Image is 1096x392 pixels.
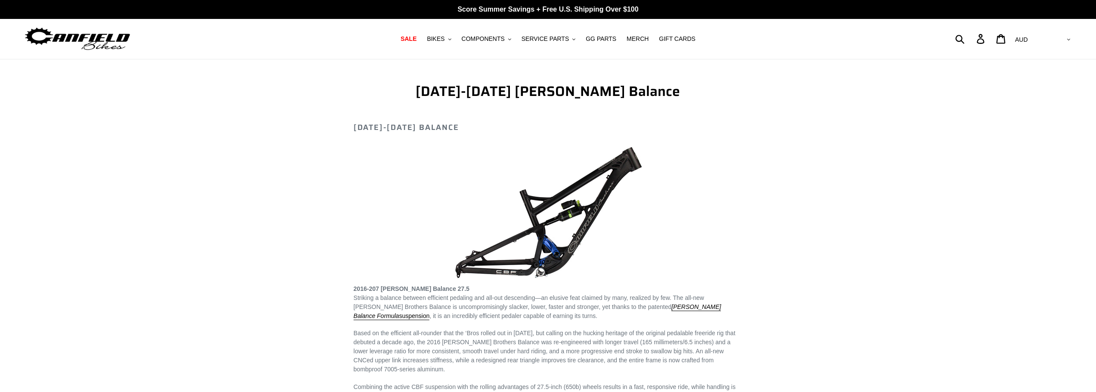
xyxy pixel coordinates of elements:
[354,285,469,292] strong: 2016-207 [PERSON_NAME] Balance 27.5
[354,123,742,133] h2: [DATE]-[DATE] Balance
[399,312,430,320] a: suspension
[396,33,421,45] a: SALE
[427,35,444,43] span: BIKES
[399,312,597,320] span: , it is an incredibly efficient pedaler capable of earning its turns.
[354,330,736,373] span: Based on the efficient all-rounder that the ‘Bros rolled out in [DATE], but calling on the huckin...
[627,35,649,43] span: MERCH
[960,29,982,48] input: Search
[522,35,569,43] span: SERVICE PARTS
[517,33,580,45] button: SERVICE PARTS
[354,294,704,310] span: Striking a balance between efficient pedaling and all-out descending—an elusive feat claimed by m...
[457,33,515,45] button: COMPONENTS
[659,35,695,43] span: GIFT CARDS
[422,33,455,45] button: BIKES
[462,35,505,43] span: COMPONENTS
[354,83,742,99] h1: [DATE]-[DATE] [PERSON_NAME] Balance
[622,33,653,45] a: MERCH
[655,33,700,45] a: GIFT CARDS
[401,35,416,43] span: SALE
[586,35,616,43] span: GG PARTS
[581,33,621,45] a: GG PARTS
[24,25,131,52] img: Canfield Bikes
